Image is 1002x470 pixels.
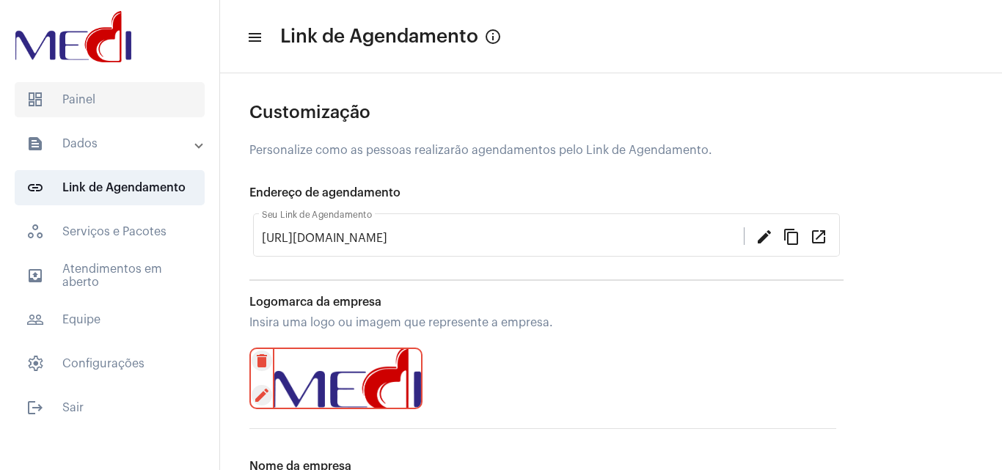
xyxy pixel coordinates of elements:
span: Serviços e Pacotes [15,214,205,249]
span: Link de Agendamento [15,170,205,205]
span: sidenav icon [26,355,44,372]
mat-icon: content_copy [783,227,800,245]
img: d3a1b5fa-500b-b90f-5a1c-719c20e9830b.png [273,348,423,409]
div: Customização [249,103,844,122]
div: Insira uma logo ou imagem que represente a empresa. [249,316,836,329]
mat-icon: sidenav icon [26,135,44,153]
button: Info [478,22,508,51]
mat-icon: edit [252,385,272,405]
div: Logomarca da empresa [249,295,836,309]
mat-expansion-panel-header: sidenav iconDados [9,126,219,161]
mat-icon: sidenav icon [246,29,261,46]
span: Painel [15,82,205,117]
span: Link de Agendamento [280,25,478,48]
mat-icon: edit [756,227,773,245]
input: Link [262,232,744,245]
mat-icon: open_in_new [810,227,827,245]
mat-icon: delete [252,350,272,371]
mat-icon: sidenav icon [26,311,44,328]
span: sidenav icon [26,91,44,109]
img: d3a1b5fa-500b-b90f-5a1c-719c20e9830b.png [12,7,135,66]
div: Personalize como as pessoas realizarão agendamentos pelo Link de Agendamento. [249,144,844,157]
span: Atendimentos em aberto [15,258,205,293]
span: sidenav icon [26,223,44,240]
mat-icon: sidenav icon [26,267,44,284]
span: Sair [15,390,205,425]
span: Equipe [15,302,205,337]
div: Endereço de agendamento [249,186,844,199]
mat-icon: sidenav icon [26,399,44,416]
span: Configurações [15,346,205,381]
mat-panel-title: Dados [26,135,196,153]
mat-icon: Info [484,28,502,45]
mat-icon: sidenav icon [26,179,44,197]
